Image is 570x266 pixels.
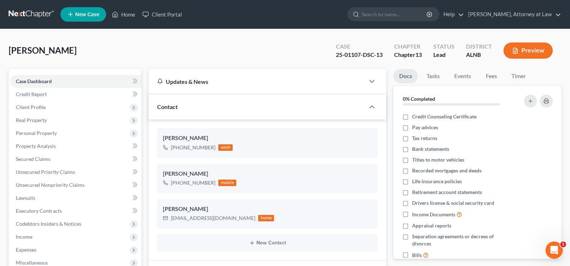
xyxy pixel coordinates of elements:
[415,51,422,58] span: 13
[163,170,372,178] div: [PERSON_NAME]
[412,178,462,185] span: Life insurance policies
[171,179,215,186] div: [PHONE_NUMBER]
[16,156,50,162] span: Secured Claims
[157,78,356,85] div: Updates & News
[440,8,464,21] a: Help
[75,12,99,17] span: New Case
[412,189,482,196] span: Retirement account statements
[218,144,233,151] div: work
[412,156,464,163] span: Titles to motor vehicles
[336,51,383,59] div: 25-01107-DSC-13
[465,8,561,21] a: [PERSON_NAME], Attorney at Law
[403,96,435,102] strong: 0% Completed
[393,69,418,83] a: Docs
[10,166,141,179] a: Unsecured Priority Claims
[448,69,477,83] a: Events
[503,42,553,59] button: Preview
[163,205,372,213] div: [PERSON_NAME]
[16,117,47,123] span: Real Property
[16,91,47,97] span: Credit Report
[546,242,563,259] iframe: Intercom live chat
[560,242,566,247] span: 1
[163,134,372,143] div: [PERSON_NAME]
[108,8,139,21] a: Home
[16,182,85,188] span: Unsecured Nonpriority Claims
[466,51,492,59] div: ALNB
[218,180,236,186] div: mobile
[412,252,422,259] span: Bills
[412,145,449,153] span: Bank statements
[412,135,437,142] span: Tax returns
[16,195,35,201] span: Lawsuits
[258,215,274,221] div: home
[16,130,57,136] span: Personal Property
[412,113,476,120] span: Credit Counseling Certificate
[10,140,141,153] a: Property Analysis
[16,208,62,214] span: Executory Contracts
[362,8,428,21] input: Search by name...
[412,222,451,229] span: Appraisal reports
[9,45,77,55] span: [PERSON_NAME]
[16,78,52,84] span: Case Dashboard
[480,69,503,83] a: Fees
[394,42,422,51] div: Chapter
[433,42,455,51] div: Status
[163,240,372,246] button: New Contact
[412,233,513,247] span: Separation agreements or decrees of divorces
[394,51,422,59] div: Chapter
[10,179,141,191] a: Unsecured Nonpriority Claims
[157,103,178,110] span: Contact
[421,69,446,83] a: Tasks
[16,260,48,266] span: Miscellaneous
[16,104,46,110] span: Client Profile
[16,221,81,227] span: Codebtors Insiders & Notices
[412,199,494,207] span: Drivers license & social security card
[16,169,75,175] span: Unsecured Priority Claims
[336,42,383,51] div: Case
[412,124,438,131] span: Pay advices
[10,204,141,217] a: Executory Contracts
[433,51,455,59] div: Lead
[506,69,532,83] a: Timer
[16,247,36,253] span: Expenses
[10,153,141,166] a: Secured Claims
[171,215,255,222] div: [EMAIL_ADDRESS][DOMAIN_NAME]
[412,211,455,218] span: Income Documents
[16,234,32,240] span: Income
[10,75,141,88] a: Case Dashboard
[16,143,56,149] span: Property Analysis
[171,144,215,151] div: [PHONE_NUMBER]
[412,167,482,174] span: Recorded mortgages and deeds
[466,42,492,51] div: District
[10,191,141,204] a: Lawsuits
[139,8,186,21] a: Client Portal
[10,88,141,101] a: Credit Report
